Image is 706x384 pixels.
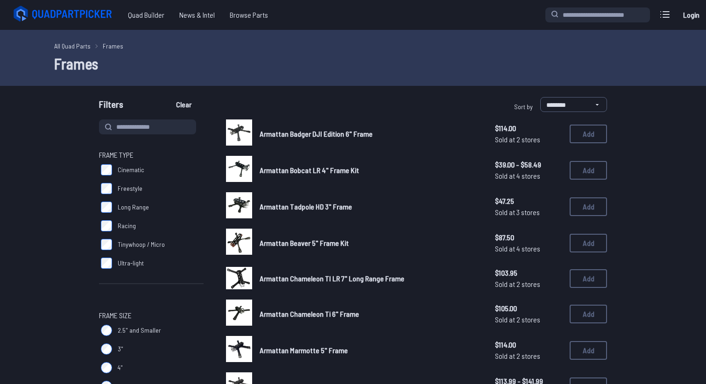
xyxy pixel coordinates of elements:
span: Sold at 4 stores [495,170,562,182]
a: Login [680,6,702,24]
button: Add [570,269,607,288]
span: Long Range [118,202,149,212]
button: Clear [168,97,199,112]
a: All Quad Parts [54,41,91,51]
span: $114.00 [495,123,562,134]
a: Quad Builder [120,6,172,24]
span: Sold at 2 stores [495,350,562,362]
button: Add [570,234,607,252]
span: Cinematic [118,165,144,175]
input: 2.5" and Smaller [101,325,112,336]
span: 4" [118,363,123,372]
span: 2.5" and Smaller [118,326,161,335]
input: Ultra-light [101,258,112,269]
input: Long Range [101,202,112,213]
span: Frame Size [99,310,132,321]
button: Add [570,197,607,216]
a: image [226,156,252,185]
span: Sold at 4 stores [495,243,562,254]
span: 3" [118,344,123,354]
a: image [226,229,252,258]
img: image [226,119,252,146]
span: Armattan Chameleon TI LR 7" Long Range Frame [260,274,404,283]
a: News & Intel [172,6,222,24]
input: Racing [101,220,112,231]
span: $114.00 [495,339,562,350]
a: image [226,119,252,148]
span: Armattan Bobcat LR 4" Frame Kit [260,166,359,175]
span: Racing [118,221,136,230]
span: Filters [99,97,123,116]
input: Cinematic [101,164,112,175]
button: Add [570,125,607,143]
a: Armattan Tadpole HD 3" Frame [260,201,480,212]
span: $103.95 [495,267,562,279]
button: Add [570,161,607,180]
a: image [226,192,252,221]
span: Sort by [514,103,533,111]
select: Sort by [540,97,607,112]
span: $87.50 [495,232,562,243]
span: Freestyle [118,184,142,193]
a: Armattan Chameleon Ti 6" Frame [260,308,480,320]
span: Sold at 2 stores [495,134,562,145]
a: Armattan Marmotte 5" Frame [260,345,480,356]
span: $39.00 - $58.49 [495,159,562,170]
a: Browse Parts [222,6,275,24]
img: image [226,156,252,182]
a: Armattan Bobcat LR 4" Frame Kit [260,165,480,176]
h1: Frames [54,52,652,75]
a: Frames [103,41,123,51]
span: $47.25 [495,195,562,207]
button: Add [570,341,607,360]
img: image [226,229,252,255]
a: image [226,300,252,328]
img: image [226,300,252,326]
img: image [226,192,252,218]
input: Freestyle [101,183,112,194]
input: 3" [101,343,112,355]
span: Ultra-light [118,258,144,268]
span: Sold at 2 stores [495,279,562,290]
input: Tinywhoop / Micro [101,239,112,250]
img: image [226,267,252,289]
a: image [226,265,252,292]
a: Armattan Beaver 5" Frame Kit [260,237,480,249]
a: image [226,336,252,365]
span: Armattan Tadpole HD 3" Frame [260,202,352,211]
span: Armattan Beaver 5" Frame Kit [260,238,349,247]
span: Tinywhoop / Micro [118,240,165,249]
span: Armattan Marmotte 5" Frame [260,346,348,355]
span: $105.00 [495,303,562,314]
input: 4" [101,362,112,373]
button: Add [570,305,607,323]
a: Armattan Badger DJI Edition 6" Frame [260,128,480,140]
span: Armattan Chameleon Ti 6" Frame [260,309,359,318]
span: Sold at 3 stores [495,207,562,218]
span: Sold at 2 stores [495,314,562,325]
a: Armattan Chameleon TI LR 7" Long Range Frame [260,273,480,284]
span: Frame Type [99,149,134,161]
img: image [226,336,252,362]
span: Armattan Badger DJI Edition 6" Frame [260,129,373,138]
